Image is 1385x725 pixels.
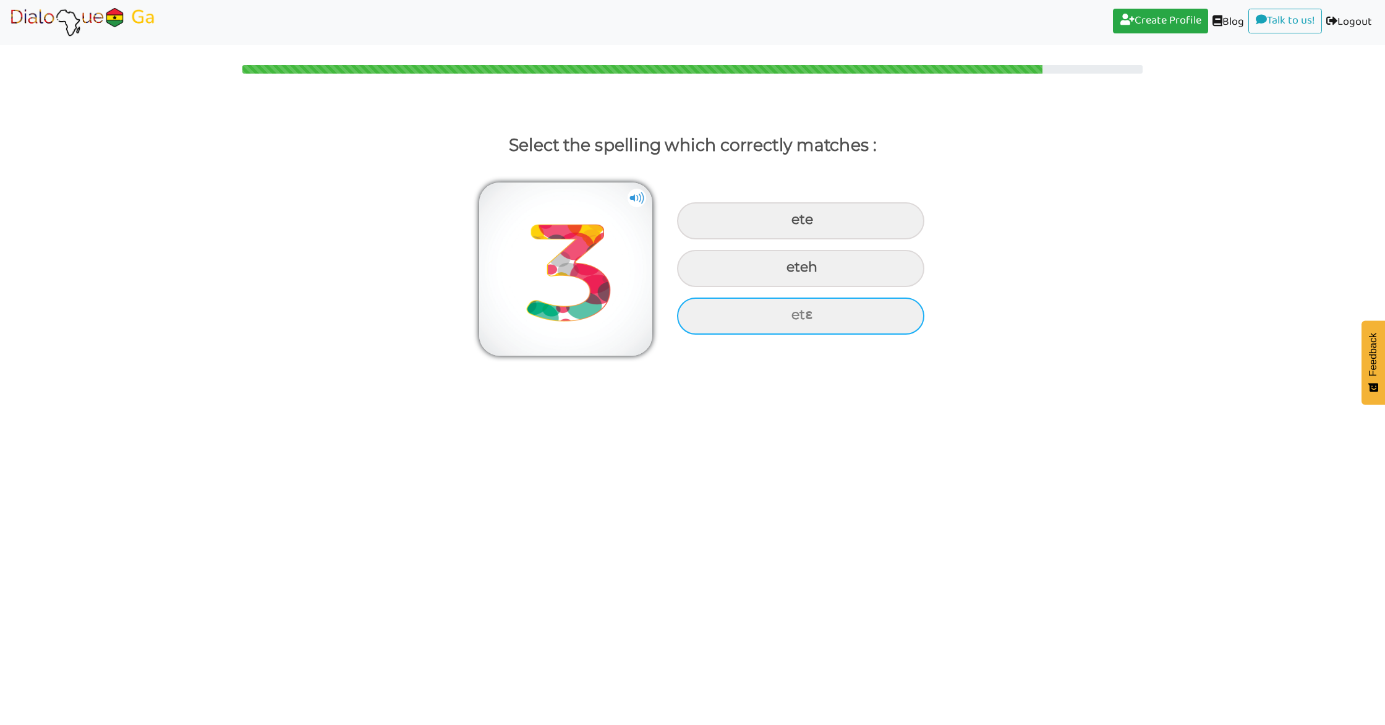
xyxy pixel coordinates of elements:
img: three.png [479,182,652,356]
a: Talk to us! [1248,9,1322,33]
div: eteh [677,250,924,287]
a: Create Profile [1113,9,1208,33]
p: Select the spelling which correctly matches : [35,131,1350,160]
button: Feedback - Show survey [1362,320,1385,405]
a: Logout [1322,9,1376,36]
img: Select Course Page [9,7,157,38]
span: Feedback [1368,333,1379,376]
img: cuNL5YgAAAABJRU5ErkJggg== [628,189,646,207]
div: etɛ [677,298,924,335]
div: ete [677,202,924,239]
a: Blog [1208,9,1248,36]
